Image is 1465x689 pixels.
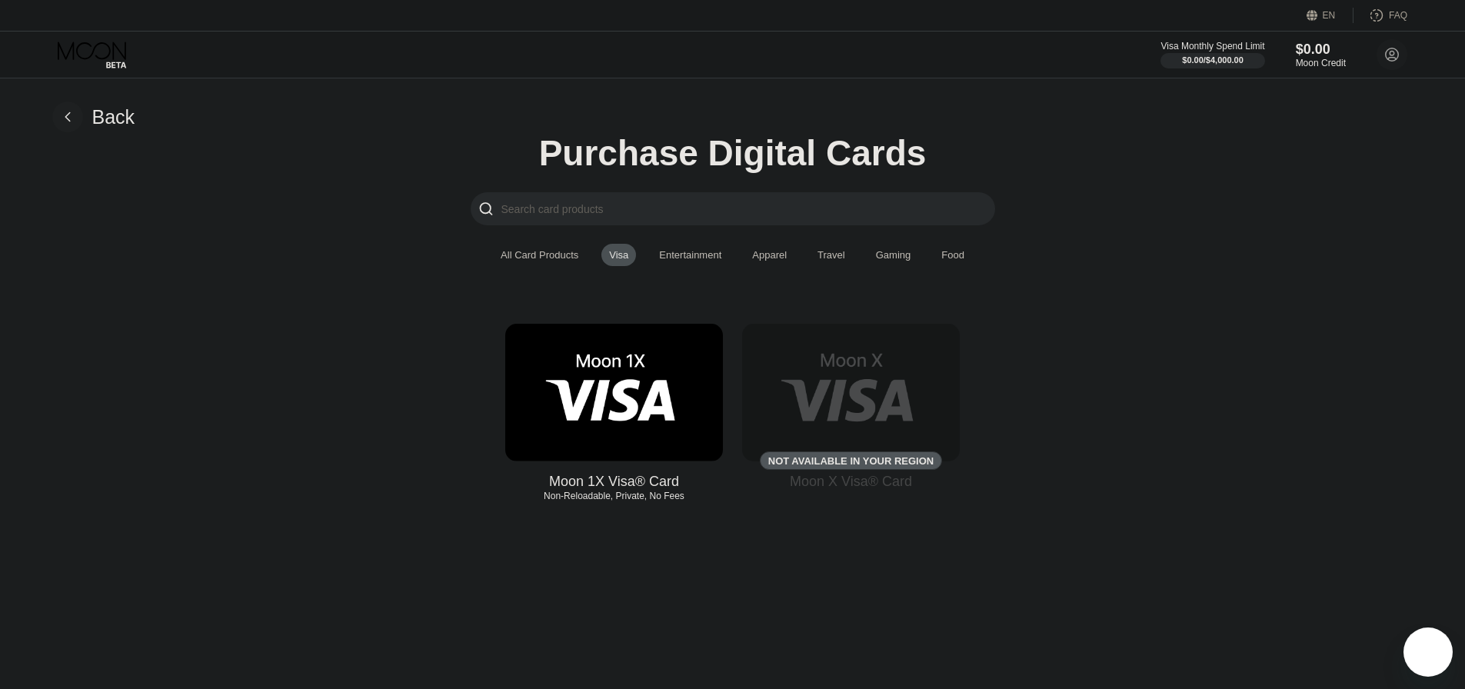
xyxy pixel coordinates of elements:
div: Entertainment [659,249,721,261]
div: Apparel [752,249,787,261]
div: Visa Monthly Spend Limit$0.00/$4,000.00 [1160,41,1264,68]
div: Back [52,102,135,132]
div: EN [1323,10,1336,21]
div: All Card Products [493,244,586,266]
div: Gaming [868,244,919,266]
div: Moon 1X Visa® Card [549,474,679,490]
div: Food [934,244,972,266]
div: FAQ [1353,8,1407,23]
div: $0.00 / $4,000.00 [1182,55,1244,65]
div: Apparel [744,244,794,266]
div: Food [941,249,964,261]
div: Not available in your region [768,455,934,467]
div: EN [1307,8,1353,23]
div: Visa Monthly Spend Limit [1160,41,1264,52]
div:  [478,200,494,218]
div: Moon Credit [1296,58,1346,68]
div: Moon X Visa® Card [790,474,912,490]
div: $0.00 [1296,42,1346,58]
div: Travel [810,244,853,266]
input: Search card products [501,192,995,225]
iframe: Button to launch messaging window [1403,627,1453,677]
div: Purchase Digital Cards [539,132,927,174]
div:  [471,192,501,225]
div: Travel [817,249,845,261]
div: $0.00Moon Credit [1296,42,1346,68]
div: Gaming [876,249,911,261]
div: Visa [601,244,636,266]
div: Visa [609,249,628,261]
div: Not available in your region [742,324,960,461]
div: Back [92,106,135,128]
div: All Card Products [501,249,578,261]
div: Non-Reloadable, Private, No Fees [505,491,723,501]
div: FAQ [1389,10,1407,21]
div: Entertainment [651,244,729,266]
